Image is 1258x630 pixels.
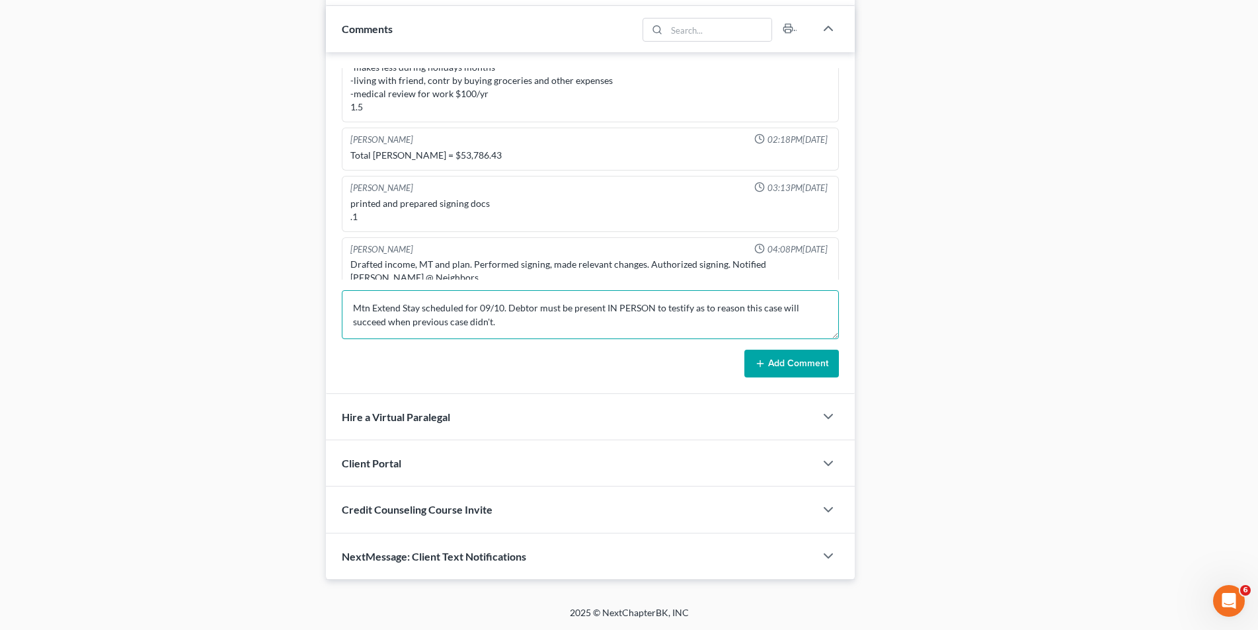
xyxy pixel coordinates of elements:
div: [PERSON_NAME] [350,182,413,194]
div: [PERSON_NAME] [350,243,413,256]
span: 6 [1240,585,1251,596]
span: 04:08PM[DATE] [767,243,828,256]
div: [PERSON_NAME] [350,134,413,146]
div: Total [PERSON_NAME] = $53,786.43 [350,149,830,162]
input: Search... [667,19,772,41]
span: 03:13PM[DATE] [767,182,828,194]
button: Add Comment [744,350,839,377]
span: Credit Counseling Course Invite [342,503,492,516]
div: printed and prepared signing docs .1 [350,197,830,223]
span: Comments [342,22,393,35]
span: 02:18PM[DATE] [767,134,828,146]
span: NextMessage: Client Text Notifications [342,550,526,563]
iframe: Intercom live chat [1213,585,1245,617]
div: 2025 © NextChapterBK, INC [253,606,1006,630]
span: Client Portal [342,457,401,469]
div: Drafted income, MT and plan. Performed signing, made relevant changes. Authorized signing. Notifi... [350,258,830,284]
span: Hire a Virtual Paralegal [342,411,450,423]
